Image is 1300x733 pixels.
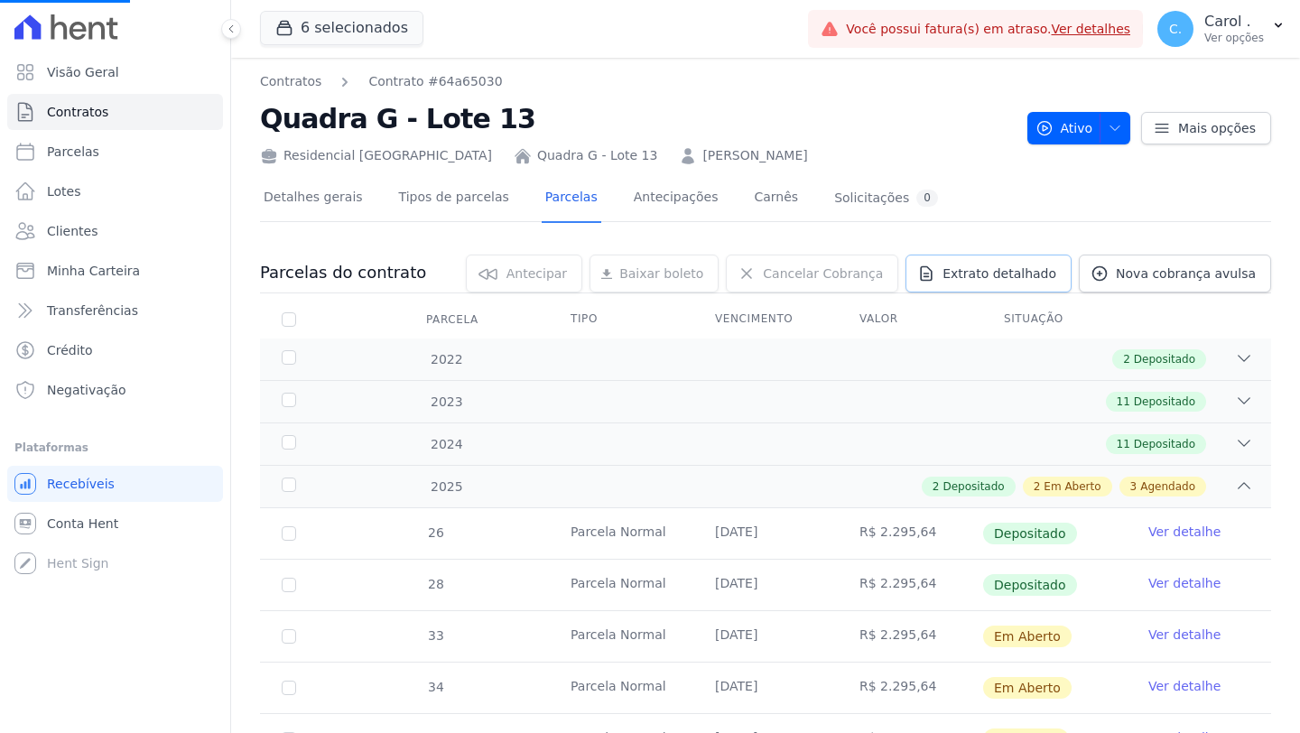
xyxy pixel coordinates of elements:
[537,146,657,165] a: Quadra G - Lote 13
[834,190,938,207] div: Solicitações
[693,611,838,662] td: [DATE]
[693,560,838,610] td: [DATE]
[14,437,216,459] div: Plataformas
[549,560,693,610] td: Parcela Normal
[1027,112,1131,144] button: Ativo
[260,72,1013,91] nav: Breadcrumb
[47,222,97,240] span: Clientes
[47,341,93,359] span: Crédito
[942,264,1056,283] span: Extrato detalhado
[916,190,938,207] div: 0
[549,611,693,662] td: Parcela Normal
[7,134,223,170] a: Parcelas
[693,301,838,339] th: Vencimento
[395,175,513,223] a: Tipos de parcelas
[7,94,223,130] a: Contratos
[542,175,601,223] a: Parcelas
[1140,478,1195,495] span: Agendado
[1148,626,1221,644] a: Ver detalhe
[282,578,296,592] input: Só é possível selecionar pagamentos em aberto
[260,146,492,165] div: Residencial [GEOGRAPHIC_DATA]
[838,611,982,662] td: R$ 2.295,64
[1148,523,1221,541] a: Ver detalhe
[1123,351,1130,367] span: 2
[282,629,296,644] input: default
[426,577,444,591] span: 28
[282,526,296,541] input: Só é possível selecionar pagamentos em aberto
[943,478,1005,495] span: Depositado
[1117,436,1130,452] span: 11
[47,302,138,320] span: Transferências
[404,302,500,338] div: Parcela
[1044,478,1100,495] span: Em Aberto
[1204,13,1264,31] p: Carol .
[702,146,807,165] a: [PERSON_NAME]
[426,525,444,540] span: 26
[838,663,982,713] td: R$ 2.295,64
[933,478,940,495] span: 2
[7,506,223,542] a: Conta Hent
[750,175,802,223] a: Carnês
[983,677,1072,699] span: Em Aberto
[7,466,223,502] a: Recebíveis
[47,103,108,121] span: Contratos
[260,98,1013,139] h2: Quadra G - Lote 13
[1148,677,1221,695] a: Ver detalhe
[1079,255,1271,292] a: Nova cobrança avulsa
[426,628,444,643] span: 33
[838,508,982,559] td: R$ 2.295,64
[7,253,223,289] a: Minha Carteira
[983,574,1077,596] span: Depositado
[47,143,99,161] span: Parcelas
[260,72,321,91] a: Contratos
[1204,31,1264,45] p: Ver opções
[831,175,942,223] a: Solicitações0
[838,560,982,610] td: R$ 2.295,64
[1130,478,1137,495] span: 3
[549,301,693,339] th: Tipo
[905,255,1072,292] a: Extrato detalhado
[7,372,223,408] a: Negativação
[368,72,502,91] a: Contrato #64a65030
[1117,394,1130,410] span: 11
[693,663,838,713] td: [DATE]
[1134,436,1195,452] span: Depositado
[260,262,426,283] h3: Parcelas do contrato
[549,663,693,713] td: Parcela Normal
[693,508,838,559] td: [DATE]
[426,680,444,694] span: 34
[7,54,223,90] a: Visão Geral
[47,262,140,280] span: Minha Carteira
[7,213,223,249] a: Clientes
[1134,351,1195,367] span: Depositado
[1034,478,1041,495] span: 2
[47,381,126,399] span: Negativação
[1051,22,1130,36] a: Ver detalhes
[260,72,503,91] nav: Breadcrumb
[47,475,115,493] span: Recebíveis
[7,332,223,368] a: Crédito
[1178,119,1256,137] span: Mais opções
[260,175,367,223] a: Detalhes gerais
[1143,4,1300,54] button: C. Carol . Ver opções
[47,63,119,81] span: Visão Geral
[983,626,1072,647] span: Em Aberto
[1116,264,1256,283] span: Nova cobrança avulsa
[838,301,982,339] th: Valor
[47,515,118,533] span: Conta Hent
[260,11,423,45] button: 6 selecionados
[549,508,693,559] td: Parcela Normal
[630,175,722,223] a: Antecipações
[1035,112,1093,144] span: Ativo
[47,182,81,200] span: Lotes
[1134,394,1195,410] span: Depositado
[1141,112,1271,144] a: Mais opções
[7,292,223,329] a: Transferências
[846,20,1130,39] span: Você possui fatura(s) em atraso.
[7,173,223,209] a: Lotes
[982,301,1127,339] th: Situação
[1148,574,1221,592] a: Ver detalhe
[282,681,296,695] input: default
[983,523,1077,544] span: Depositado
[1169,23,1182,35] span: C.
